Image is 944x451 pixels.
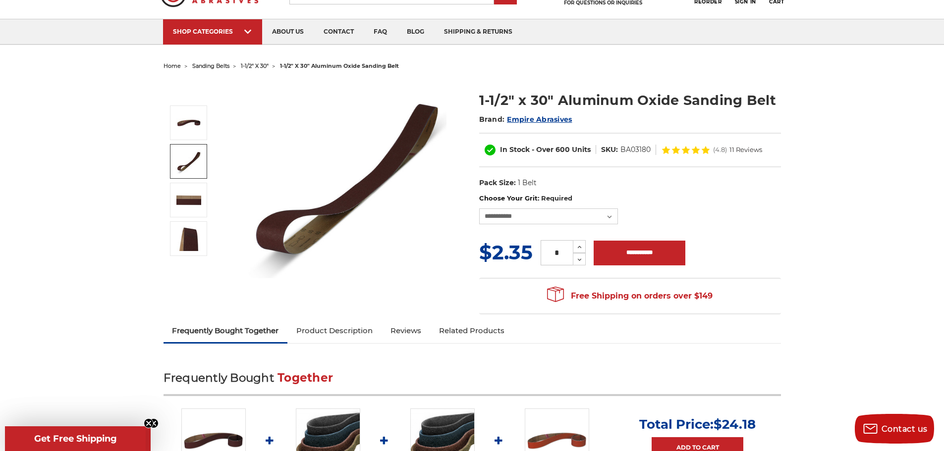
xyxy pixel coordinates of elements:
button: Close teaser [149,418,159,428]
a: Empire Abrasives [507,115,572,124]
a: sanding belts [192,62,229,69]
span: Together [278,371,333,385]
a: shipping & returns [434,19,522,45]
img: 1-1/2" x 30" Sanding Belt - Aluminum Oxide [176,110,201,135]
dt: SKU: [601,145,618,155]
span: - Over [532,145,554,154]
a: 1-1/2" x 30" [241,62,269,69]
span: Contact us [882,424,928,434]
span: 11 Reviews [729,147,762,153]
small: Required [541,194,572,202]
span: Units [572,145,591,154]
a: Product Description [287,320,382,342]
dt: Pack Size: [479,178,516,188]
a: contact [314,19,364,45]
a: Related Products [430,320,513,342]
span: Brand: [479,115,505,124]
button: Contact us [855,414,934,444]
span: 1-1/2" x 30" aluminum oxide sanding belt [280,62,399,69]
img: 1-1/2" x 30" - Aluminum Oxide Sanding Belt [176,226,201,251]
span: Frequently Bought [164,371,274,385]
span: 600 [555,145,570,154]
span: In Stock [500,145,530,154]
span: $24.18 [714,416,756,432]
span: $2.35 [479,240,533,264]
h1: 1-1/2" x 30" Aluminum Oxide Sanding Belt [479,91,781,110]
a: about us [262,19,314,45]
img: 1-1/2" x 30" Aluminum Oxide Sanding Belt [176,149,201,174]
label: Choose Your Grit: [479,194,781,203]
span: (4.8) [713,147,727,153]
img: 1-1/2" x 30" Sanding Belt - Aluminum Oxide [248,80,446,278]
span: Get Free Shipping [34,433,117,444]
a: Reviews [382,320,430,342]
a: home [164,62,181,69]
dd: 1 Belt [518,178,537,188]
span: Free Shipping on orders over $149 [547,286,713,306]
a: faq [364,19,397,45]
p: Total Price: [639,416,756,432]
div: SHOP CATEGORIES [173,28,252,35]
dd: BA03180 [620,145,651,155]
div: Get Free ShippingClose teaser [5,426,146,451]
a: blog [397,19,434,45]
a: Frequently Bought Together [164,320,288,342]
img: 1-1/2" x 30" AOX Sanding Belt [176,188,201,212]
button: Close teaser [144,418,154,428]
